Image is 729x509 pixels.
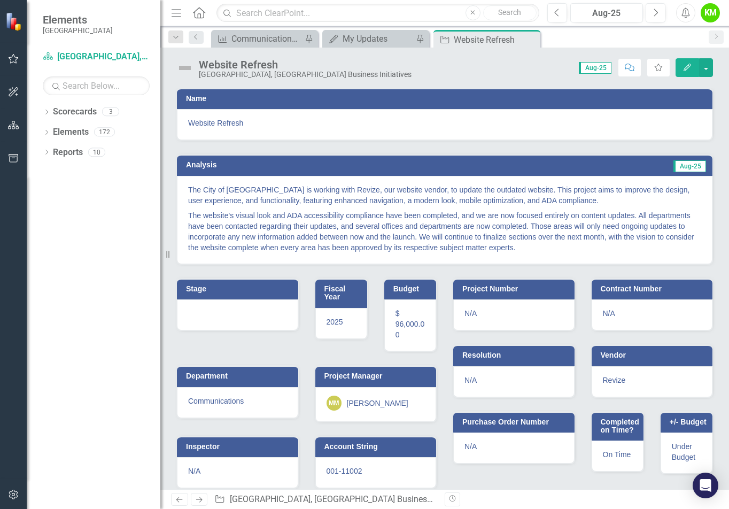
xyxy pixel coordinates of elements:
[672,442,695,461] span: Under Budget
[670,418,707,426] h3: +/- Budget
[601,285,708,293] h3: Contract Number
[395,309,425,339] span: $ 96,000.00
[230,494,470,504] a: [GEOGRAPHIC_DATA], [GEOGRAPHIC_DATA] Business Initiatives
[216,4,539,22] input: Search ClearPoint...
[601,351,708,359] h3: Vendor
[574,7,639,20] div: Aug-25
[327,396,342,411] div: MM
[214,32,302,45] a: Communications Dashboard
[498,8,521,17] span: Search
[603,450,631,459] span: On Time
[5,12,24,31] img: ClearPoint Strategy
[324,443,431,451] h3: Account String
[102,107,119,117] div: 3
[214,493,437,506] div: » »
[324,372,431,380] h3: Project Manager
[188,208,701,253] p: The website's visual look and ADA accessibility compliance have been completed, and we are now fo...
[327,467,362,475] span: 001-11002
[693,473,718,498] div: Open Intercom Messenger
[231,32,302,45] div: Communications Dashboard
[462,351,569,359] h3: Resolution
[53,126,89,138] a: Elements
[325,32,413,45] a: My Updates
[347,398,408,408] div: [PERSON_NAME]
[464,376,477,384] span: N/A
[603,309,615,318] span: N/A
[186,285,293,293] h3: Stage
[43,13,113,26] span: Elements
[188,397,244,405] span: Communications
[88,148,105,157] div: 10
[94,128,115,137] div: 172
[464,442,477,451] span: N/A
[188,467,200,475] span: N/A
[601,418,639,435] h3: Completed on Time?
[464,309,477,318] span: N/A
[199,59,412,71] div: Website Refresh
[53,106,97,118] a: Scorecards
[454,33,538,47] div: Website Refresh
[327,318,343,326] span: 2025
[176,59,193,76] img: Not Defined
[43,51,150,63] a: [GEOGRAPHIC_DATA], [GEOGRAPHIC_DATA] Business Initiatives
[393,285,431,293] h3: Budget
[603,376,626,384] span: Revize
[199,71,412,79] div: [GEOGRAPHIC_DATA], [GEOGRAPHIC_DATA] Business Initiatives
[462,418,569,426] h3: Purchase Order Number
[673,160,706,172] span: Aug-25
[43,26,113,35] small: [GEOGRAPHIC_DATA]
[701,3,720,22] button: KM
[53,146,83,159] a: Reports
[579,62,611,74] span: Aug-25
[186,161,435,169] h3: Analysis
[186,95,707,103] h3: Name
[483,5,537,20] button: Search
[570,3,643,22] button: Aug-25
[462,285,569,293] h3: Project Number
[188,184,701,208] p: The City of [GEOGRAPHIC_DATA] is working with Revize, our website vendor, to update the outdated ...
[186,372,293,380] h3: Department
[43,76,150,95] input: Search Below...
[186,443,293,451] h3: Inspector
[343,32,413,45] div: My Updates
[188,118,701,128] span: Website Refresh
[324,285,362,302] h3: Fiscal Year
